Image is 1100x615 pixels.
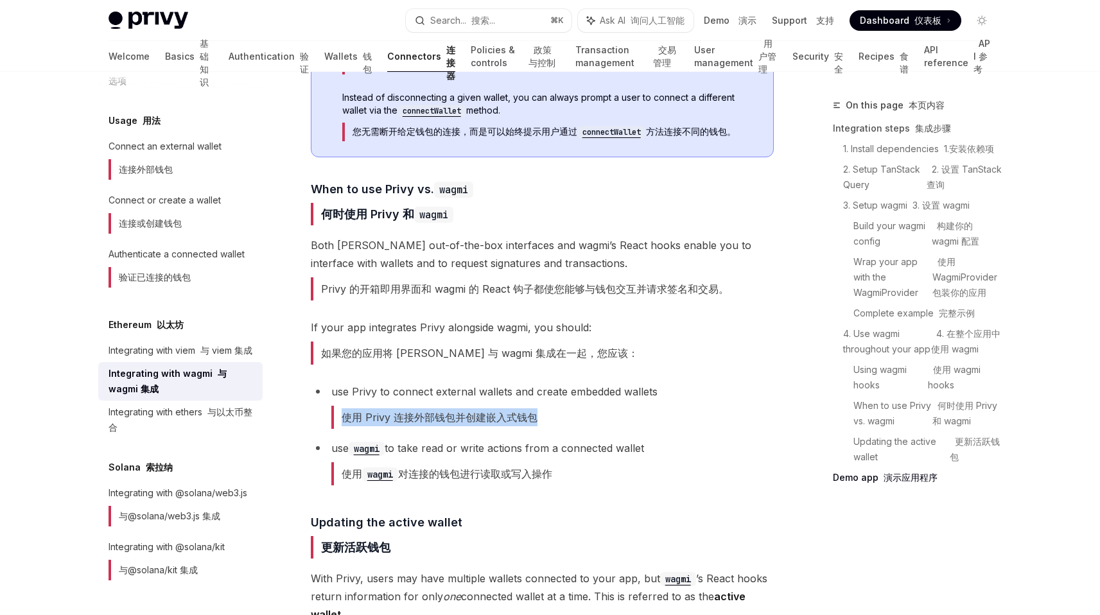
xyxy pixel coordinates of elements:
font: 使用 对连接的钱包进行读取或写入操作 [342,467,552,480]
a: Demo 演示 [704,14,756,27]
a: When to use Privy vs. wagmi 何时使用 Privy 和 wagmi [853,395,1002,431]
a: Integration steps 集成步骤 [833,118,1002,139]
font: 以太坊 [157,319,184,330]
li: use Privy to connect external wallets and create embedded wallets [311,383,774,434]
font: 2. 设置 TanStack 查询 [927,164,1004,190]
a: Connect an external wallet连接外部钱包 [98,135,263,189]
a: User management 用户管理 [694,41,776,72]
font: 更新活跃钱包 [950,436,1000,462]
div: Search... [430,13,495,28]
a: Updating the active wallet 更新活跃钱包 [853,431,1002,467]
code: connectWallet [577,126,646,139]
a: wagmi [349,442,385,455]
font: 使用 Privy 连接外部钱包并创建嵌入式钱包 [342,411,537,424]
a: wagmi [362,467,398,480]
font: 钱包 [363,51,372,74]
font: 与 wagmi 集成 [109,368,227,394]
em: one [443,590,461,603]
font: 1.安装依赖项 [944,143,994,154]
div: Integrating with ethers [109,404,255,435]
font: 搜索... [471,15,495,26]
a: Integrating with @solana/web3.js与@solana/web3.js 集成 [98,481,263,535]
button: Ask AI 询问人工智能 [578,9,694,32]
div: Integrating with @solana/web3.js [109,485,247,532]
font: 用法 [143,115,161,126]
font: 食谱 [900,51,909,74]
font: 完整示例 [939,307,975,318]
div: Integrating with viem [109,343,252,358]
a: Authentication 验证 [229,41,309,72]
font: 索拉纳 [146,462,173,472]
a: connectWallet [397,105,466,116]
font: 更新活跃钱包 [321,541,390,554]
span: Dashboard [860,14,941,27]
h5: Solana [109,460,173,475]
font: 验证 [300,51,309,74]
font: 演示 [738,15,756,26]
font: Privy 的开箱即用界面和 wagmi 的 React 钩子都使您能够与钱包交互并请求签名和交易。 [321,282,729,295]
a: Integrating with @solana/kit与@solana/kit 集成 [98,535,263,589]
span: Ask AI [600,14,685,27]
a: Integrating with ethers 与以太币整合 [98,401,263,439]
a: Integrating with wagmi 与 wagmi 集成 [98,362,263,401]
a: Using wagmi hooks 使用 wagmi hooks [853,359,1002,395]
a: Recipes 食谱 [859,41,909,72]
code: wagmi [434,182,473,198]
a: 1. Install dependencies 1.安装依赖项 [843,139,1002,159]
font: 如果您的应用将 [PERSON_NAME] 与 wagmi 集成在一起，您应该： [321,347,638,359]
a: Connectors 连接器 [387,41,455,72]
font: 连接或创建钱包 [119,218,182,229]
a: Welcome [109,41,150,72]
a: 3. Setup wagmi 3. 设置 wagmi [843,195,1002,216]
code: wagmi [660,572,696,586]
font: 连接外部钱包 [119,164,173,175]
font: 验证已连接的钱包 [119,272,191,282]
div: Connect an external wallet [109,139,222,185]
a: connectWallet [577,126,646,137]
font: 您无需断开给定钱包的连接，而是可以始终提示用户通过 方法连接不同的钱包。 [353,126,736,137]
h5: Usage [109,113,161,128]
a: Authenticate a connected wallet验证已连接的钱包 [98,243,263,297]
font: API 参考 [973,38,990,74]
div: Authenticate a connected wallet [109,247,245,293]
a: wagmi [660,572,696,585]
font: 集成步骤 [915,123,951,134]
code: wagmi [414,207,453,223]
li: use to take read or write actions from a connected wallet [311,439,774,490]
div: Connect or create a wallet [109,193,221,239]
font: 使用 wagmi hooks [928,364,983,390]
font: 本页内容 [909,100,945,110]
font: 支持 [816,15,834,26]
a: Build your wagmi config 构建你的 wagmi 配置 [853,216,1002,252]
div: Integrating with wagmi [109,366,255,397]
a: Basics 基础知识 [165,41,214,72]
font: 安全 [834,51,843,74]
font: 3. 设置 wagmi [912,200,970,211]
font: 使用 WagmiProvider 包装你的应用 [932,256,1000,298]
span: Both [PERSON_NAME] out-of-the-box interfaces and wagmi’s React hooks enable you to interface with... [311,236,774,306]
img: light logo [109,12,188,30]
a: 4. Use wagmi throughout your app 4. 在整个应用中使用 wagmi [843,324,1002,359]
button: Toggle dark mode [972,10,992,31]
font: 连接器 [446,44,455,81]
font: 询问人工智能 [631,15,685,26]
font: 与@solana/kit 集成 [119,564,198,575]
span: When to use Privy vs. [311,180,473,230]
a: Security 安全 [792,41,843,72]
font: 与 viem 集成 [200,345,252,356]
font: 何时使用 Privy 和 [321,207,453,221]
a: Integrating with viem 与 viem 集成 [98,339,263,362]
span: Updating the active wallet [311,514,462,564]
a: Connect or create a wallet连接或创建钱包 [98,189,263,243]
span: On this page [846,98,945,113]
code: wagmi [349,442,385,456]
font: 基础知识 [200,38,209,87]
a: Dashboard 仪表板 [850,10,961,31]
a: Transaction management 交易管理 [575,41,679,72]
font: 交易管理 [653,44,676,68]
a: Complete example 完整示例 [853,303,1002,324]
font: 何时使用 Privy 和 wagmi [932,400,1000,426]
button: Search... 搜索...⌘K [406,9,572,32]
font: 与@solana/web3.js 集成 [119,510,220,521]
font: 演示应用程序 [884,472,938,483]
